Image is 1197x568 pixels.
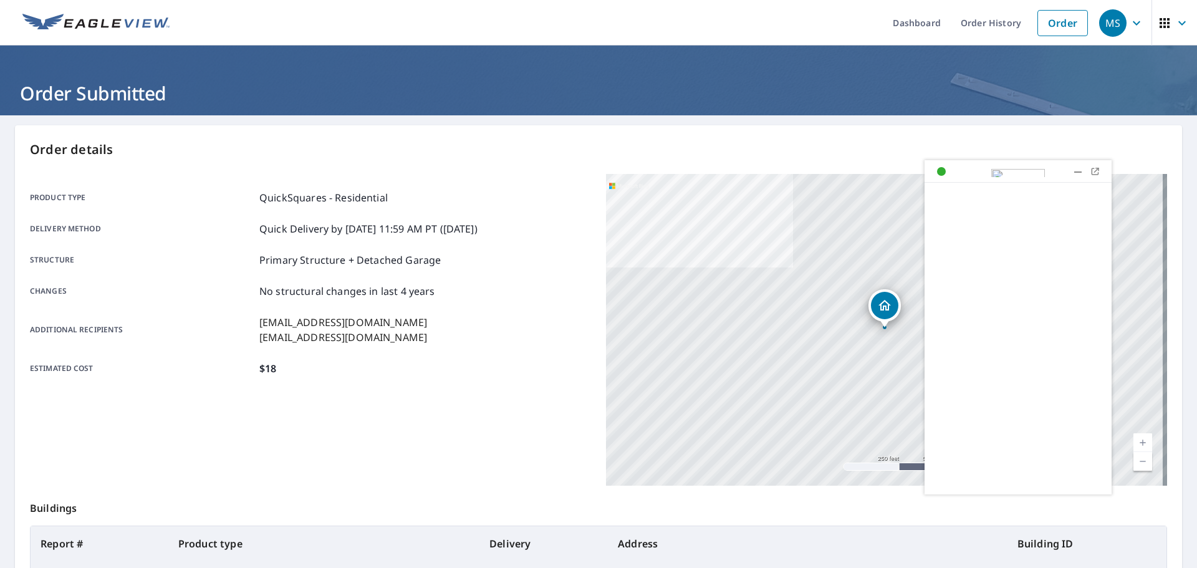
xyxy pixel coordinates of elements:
[30,221,254,236] p: Delivery method
[259,221,478,236] p: Quick Delivery by [DATE] 11:59 AM PT ([DATE])
[259,330,427,345] p: [EMAIL_ADDRESS][DOMAIN_NAME]
[259,253,441,267] p: Primary Structure + Detached Garage
[259,284,435,299] p: No structural changes in last 4 years
[30,253,254,267] p: Structure
[259,315,427,330] p: [EMAIL_ADDRESS][DOMAIN_NAME]
[22,14,170,32] img: EV Logo
[1099,9,1127,37] div: MS
[30,361,254,376] p: Estimated cost
[168,526,479,561] th: Product type
[259,190,388,205] p: QuickSquares - Residential
[31,526,168,561] th: Report #
[479,526,608,561] th: Delivery
[1037,10,1088,36] a: Order
[30,315,254,345] p: Additional recipients
[1007,526,1166,561] th: Building ID
[608,526,1007,561] th: Address
[259,361,276,376] p: $18
[30,140,1167,159] p: Order details
[15,80,1182,106] h1: Order Submitted
[30,284,254,299] p: Changes
[30,190,254,205] p: Product type
[30,486,1167,526] p: Buildings
[868,289,901,328] div: Dropped pin, building 1, Residential property, 7001 W Chapman Ave Milwaukee, WI 53220
[1133,452,1152,471] a: Current Level 17, Zoom Out
[1133,433,1152,452] a: Current Level 17, Zoom In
